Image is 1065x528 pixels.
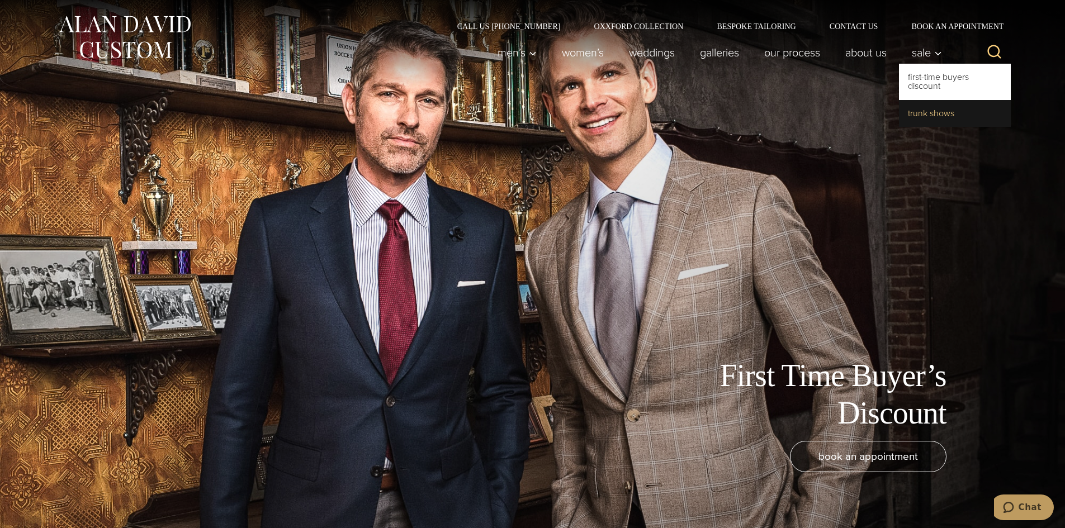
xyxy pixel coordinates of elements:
[994,494,1054,522] iframe: Opens a widget where you can chat to one of our agents
[58,12,192,62] img: Alan David Custom
[485,41,549,64] button: Men’s sub menu toggle
[695,357,946,432] h1: First Time Buyer’s Discount
[981,39,1008,66] button: View Search Form
[441,22,578,30] a: Call Us [PHONE_NUMBER]
[899,64,1011,99] a: First-Time Buyers Discount
[832,41,899,64] a: About Us
[577,22,700,30] a: Oxxford Collection
[687,41,751,64] a: Galleries
[894,22,1007,30] a: Book an Appointment
[813,22,895,30] a: Contact Us
[700,22,812,30] a: Bespoke Tailoring
[549,41,616,64] a: Women’s
[790,441,946,472] a: book an appointment
[818,448,918,464] span: book an appointment
[485,41,948,64] nav: Primary Navigation
[616,41,687,64] a: weddings
[441,22,1008,30] nav: Secondary Navigation
[899,100,1011,127] a: Trunk Shows
[751,41,832,64] a: Our Process
[899,41,948,64] button: Sale sub menu toggle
